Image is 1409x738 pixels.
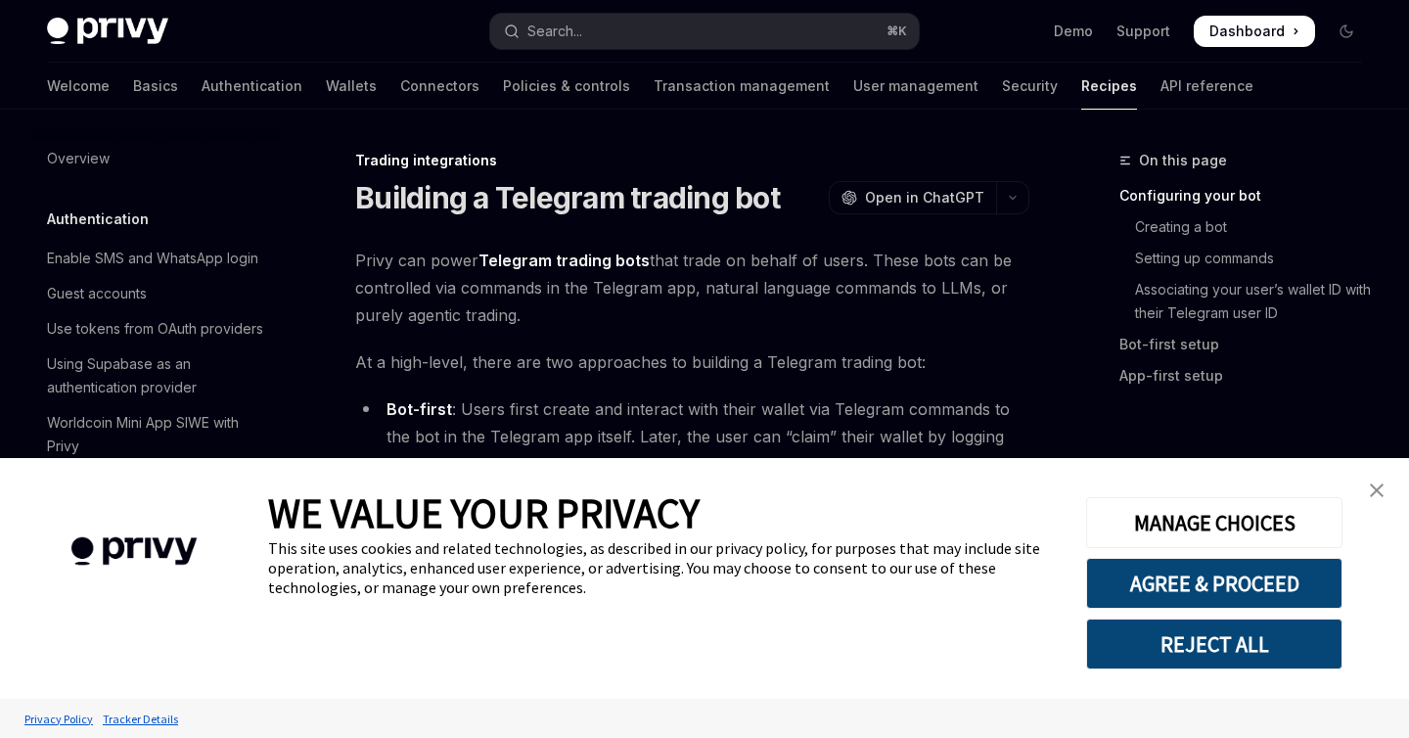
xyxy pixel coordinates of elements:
div: Overview [47,147,110,170]
a: Authentication [202,63,302,110]
div: Use tokens from OAuth providers [47,317,263,341]
h5: Authentication [47,208,149,231]
button: REJECT ALL [1086,619,1342,669]
strong: Telegram trading bots [478,251,650,270]
span: Dashboard [1209,22,1285,41]
div: Trading integrations [355,151,1029,170]
img: dark logo [47,18,168,45]
a: Enable SMS and WhatsApp login [31,241,282,276]
a: Associating your user’s wallet ID with their Telegram user ID [1119,274,1378,329]
a: Security [1002,63,1058,110]
a: Connectors [400,63,479,110]
a: Setting up commands [1119,243,1378,274]
a: Bot-first [386,399,452,420]
a: Configuring your bot [1119,180,1378,211]
span: On this page [1139,149,1227,172]
a: Creating a bot [1119,211,1378,243]
a: Use tokens from OAuth providers [31,311,282,346]
strong: Bot-first [386,399,452,419]
div: Guest accounts [47,282,147,305]
a: Guest accounts [31,276,282,311]
button: AGREE & PROCEED [1086,558,1342,609]
span: At a high-level, there are two approaches to building a Telegram trading bot: [355,348,1029,376]
a: Bot-first setup [1119,329,1378,360]
div: This site uses cookies and related technologies, as described in our privacy policy, for purposes... [268,538,1057,597]
button: MANAGE CHOICES [1086,497,1342,548]
span: ⌘ K [886,23,907,39]
span: WE VALUE YOUR PRIVACY [268,487,700,538]
a: Using Supabase as an authentication provider [31,346,282,405]
div: Enable SMS and WhatsApp login [47,247,258,270]
a: Transaction management [654,63,830,110]
div: Search... [527,20,582,43]
button: Open search [490,14,918,49]
a: Recipes [1081,63,1137,110]
a: User management [853,63,978,110]
div: Using Supabase as an authentication provider [47,352,270,399]
a: Wallets [326,63,377,110]
a: Demo [1054,22,1093,41]
button: Open in ChatGPT [829,181,996,214]
button: Toggle dark mode [1331,16,1362,47]
a: API reference [1160,63,1253,110]
a: Privacy Policy [20,702,98,736]
span: Open in ChatGPT [865,188,984,208]
a: Dashboard [1194,16,1315,47]
a: Basics [133,63,178,110]
a: Overview [31,141,282,176]
a: Tracker Details [98,702,183,736]
a: Policies & controls [503,63,630,110]
a: Welcome [47,63,110,110]
span: Privy can power that trade on behalf of users. These bots can be controlled via commands in the T... [355,247,1029,329]
a: close banner [1357,471,1396,510]
a: App-first setup [1119,360,1378,392]
img: company logo [29,509,239,594]
a: Support [1116,22,1170,41]
div: Worldcoin Mini App SIWE with Privy [47,411,270,458]
li: : Users first create and interact with their wallet via Telegram commands to the bot in the Teleg... [355,395,1029,532]
a: Worldcoin Mini App SIWE with Privy [31,405,282,464]
img: close banner [1370,484,1384,497]
h1: Building a Telegram trading bot [355,180,780,215]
